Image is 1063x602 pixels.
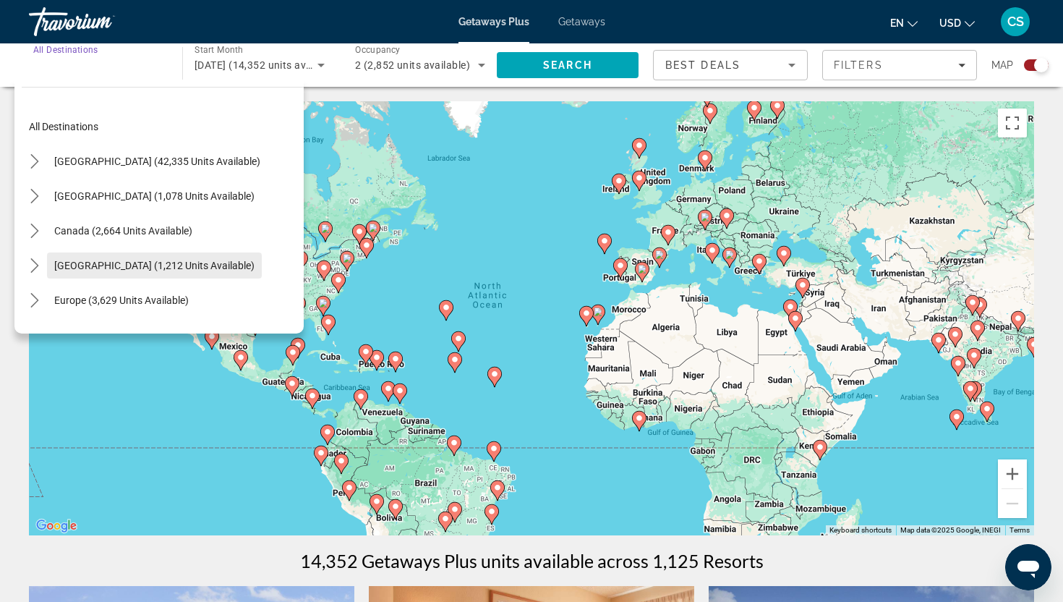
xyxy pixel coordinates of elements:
[558,16,605,27] a: Getaways
[54,225,192,237] span: Canada (2,664 units available)
[998,459,1027,488] button: Zoom in
[834,59,883,71] span: Filters
[998,489,1027,518] button: Zoom out
[22,184,47,209] button: Toggle Mexico (1,078 units available) submenu
[47,183,262,209] button: Select destination: Mexico (1,078 units available)
[47,253,262,279] button: Select destination: Caribbean & Atlantic Islands (1,212 units available)
[54,260,255,271] span: [GEOGRAPHIC_DATA] (1,212 units available)
[47,218,200,244] button: Select destination: Canada (2,664 units available)
[14,80,304,334] div: Destination options
[991,55,1013,75] span: Map
[22,288,47,313] button: Toggle Europe (3,629 units available) submenu
[54,190,255,202] span: [GEOGRAPHIC_DATA] (1,078 units available)
[22,219,47,244] button: Toggle Canada (2,664 units available) submenu
[939,17,961,29] span: USD
[1009,526,1030,534] a: Terms (opens in new tab)
[822,50,977,80] button: Filters
[890,17,904,29] span: en
[22,149,47,174] button: Toggle United States (42,335 units available) submenu
[29,3,174,41] a: Travorium
[890,12,918,33] button: Change language
[195,59,341,71] span: [DATE] (14,352 units available)
[300,550,764,572] h1: 14,352 Getaways Plus units available across 1,125 Resorts
[998,109,1027,137] button: Toggle fullscreen view
[355,45,401,55] span: Occupancy
[355,59,470,71] span: 2 (2,852 units available)
[47,322,197,348] button: Select destination: Australia (235 units available)
[33,44,98,54] span: All Destinations
[47,287,196,313] button: Select destination: Europe (3,629 units available)
[22,323,47,348] button: Toggle Australia (235 units available) submenu
[54,294,189,306] span: Europe (3,629 units available)
[497,52,639,78] button: Search
[900,526,1001,534] span: Map data ©2025 Google, INEGI
[33,57,163,75] input: Select destination
[458,16,529,27] a: Getaways Plus
[665,56,795,74] mat-select: Sort by
[33,517,80,535] a: Open this area in Google Maps (opens a new window)
[1007,14,1024,29] span: CS
[665,59,740,71] span: Best Deals
[47,148,268,174] button: Select destination: United States (42,335 units available)
[33,517,80,535] img: Google
[1005,544,1051,590] iframe: Button to launch messaging window
[829,525,892,535] button: Keyboard shortcuts
[54,156,260,167] span: [GEOGRAPHIC_DATA] (42,335 units available)
[29,121,98,132] span: All destinations
[22,253,47,279] button: Toggle Caribbean & Atlantic Islands (1,212 units available) submenu
[22,114,304,140] button: Select destination: All destinations
[939,12,975,33] button: Change currency
[22,109,304,561] mat-tree: Destination tree
[195,45,243,55] span: Start Month
[543,59,592,71] span: Search
[996,7,1034,37] button: User Menu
